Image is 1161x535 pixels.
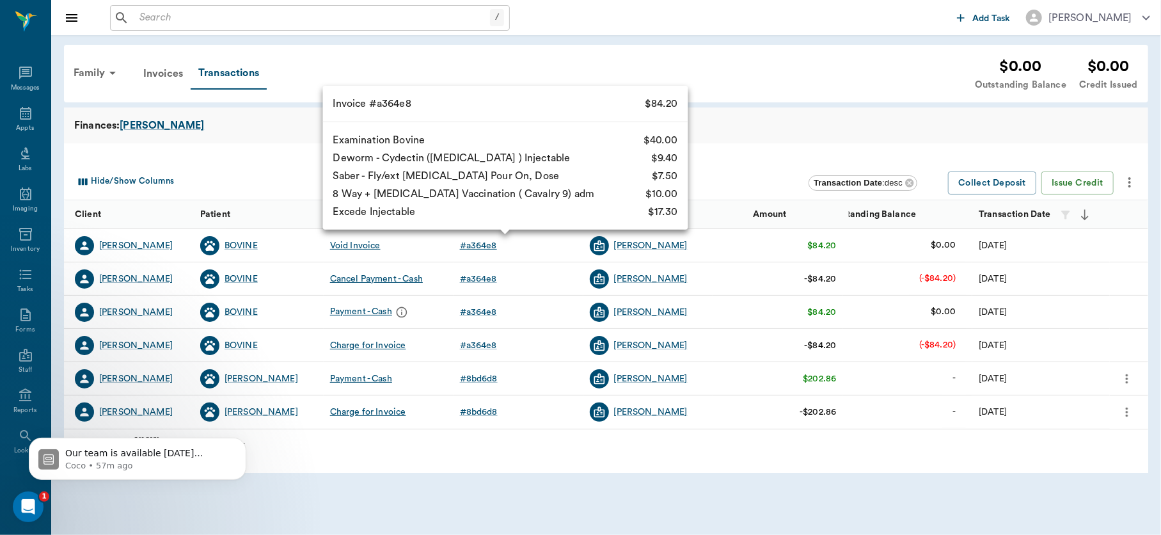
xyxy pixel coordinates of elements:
[1016,6,1160,29] button: [PERSON_NAME]
[1041,172,1114,195] button: Issue Credit
[15,325,35,335] div: Forms
[460,406,503,419] a: #8bd6d8
[614,372,688,385] a: [PERSON_NAME]
[99,306,173,319] div: [PERSON_NAME]
[804,273,836,285] div: -$84.20
[99,273,173,285] a: [PERSON_NAME]
[979,273,1007,285] div: 08/21/25
[614,273,688,285] a: [PERSON_NAME]
[16,124,34,133] div: Appts
[909,262,966,296] td: (-$84.20)
[614,406,688,419] a: [PERSON_NAME]
[75,210,101,219] strong: Client
[809,175,917,191] div: Transaction Date:desc
[460,372,503,385] a: #8bd6d8
[460,339,502,352] a: #a364e8
[979,406,1007,419] div: 12/11/22
[333,168,560,184] span: Saber - Fly/ext [MEDICAL_DATA] Pour On, Dose
[39,491,49,502] span: 1
[921,228,967,262] td: $0.00
[225,372,298,385] a: [PERSON_NAME]
[11,83,40,93] div: Messages
[13,406,37,415] div: Reports
[979,306,1007,319] div: 08/21/25
[17,285,33,294] div: Tasks
[136,58,191,89] div: Invoices
[330,339,406,352] div: Charge for Invoice
[645,96,677,111] span: $84.20
[200,210,230,219] strong: Patient
[330,273,423,285] div: Cancel Payment - Cash
[814,178,903,188] span: : desc
[814,178,882,188] b: Transaction Date
[909,328,966,362] td: (-$84.20)
[979,372,1007,385] div: 12/11/22
[942,395,966,429] td: -
[808,306,837,319] div: $84.20
[460,306,502,319] a: #a364e8
[10,411,265,500] iframe: Intercom notifications message
[1079,78,1138,92] div: Credit Issued
[827,210,916,219] strong: Outstanding Balance
[225,306,258,319] a: BOVINE
[333,186,595,202] span: 8 Way + [MEDICAL_DATA] Vaccination ( Cavalry 9) adm
[225,406,298,419] a: [PERSON_NAME]
[333,204,416,220] span: Excede Injectable
[754,210,787,219] strong: Amount
[975,78,1066,92] div: Outstanding Balance
[59,5,84,31] button: Close drawer
[330,372,392,385] div: Payment - Cash
[952,6,1016,29] button: Add Task
[644,132,677,148] span: $40.00
[808,239,837,252] div: $84.20
[614,339,688,352] a: [PERSON_NAME]
[99,339,173,352] div: [PERSON_NAME]
[1079,55,1138,78] div: $0.00
[652,168,677,184] span: $7.50
[614,306,688,319] div: [PERSON_NAME]
[979,339,1007,352] div: 08/21/25
[99,406,173,419] a: [PERSON_NAME]
[460,372,498,385] div: # 8bd6d8
[225,273,258,285] div: BOVINE
[99,239,173,252] div: [PERSON_NAME]
[11,244,40,254] div: Inventory
[333,96,411,111] span: Invoice # a364e8
[19,164,32,173] div: Labs
[225,339,258,352] div: BOVINE
[120,118,204,133] a: [PERSON_NAME]
[614,239,688,252] a: [PERSON_NAME]
[225,239,258,252] a: BOVINE
[19,365,32,375] div: Staff
[191,58,267,90] div: Transactions
[490,9,504,26] div: /
[460,273,497,285] div: # a364e8
[948,172,1036,195] button: Collect Deposit
[392,303,411,322] button: message
[1048,10,1132,26] div: [PERSON_NAME]
[651,150,677,166] span: $9.40
[648,204,677,220] span: $17.30
[1119,172,1141,193] button: more
[330,303,411,322] div: Payment - Cash
[979,239,1007,252] div: 08/21/25
[134,9,490,27] input: Search
[330,239,381,252] div: Void Invoice
[645,186,677,202] span: $10.00
[942,362,966,395] td: -
[72,172,177,192] button: Select columns
[333,150,571,166] span: Deworm - Cydectin ([MEDICAL_DATA] ) Injectable
[979,210,1050,219] strong: Transaction Date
